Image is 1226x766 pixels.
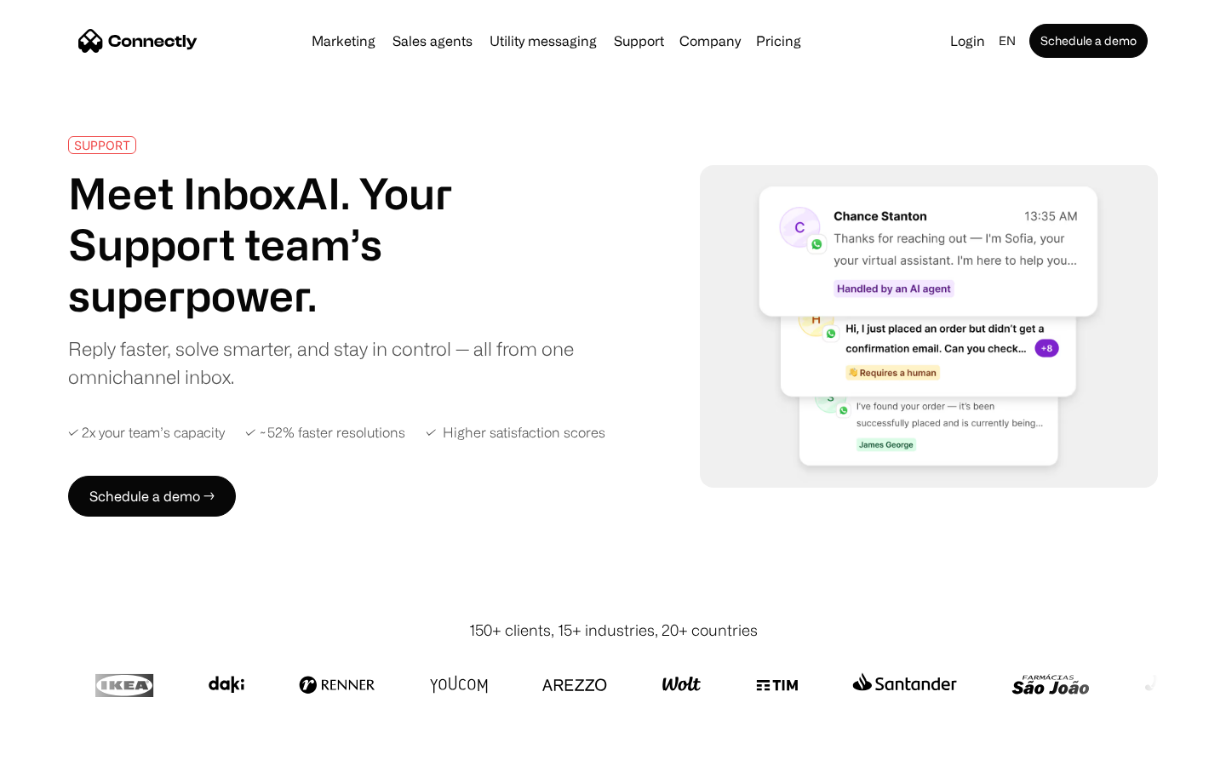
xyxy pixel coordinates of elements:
[68,425,225,441] div: ✓ 2x your team’s capacity
[607,34,671,48] a: Support
[68,476,236,517] a: Schedule a demo →
[245,425,405,441] div: ✓ ~52% faster resolutions
[679,29,741,53] div: Company
[34,736,102,760] ul: Language list
[68,334,586,391] div: Reply faster, solve smarter, and stay in control — all from one omnichannel inbox.
[483,34,604,48] a: Utility messaging
[749,34,808,48] a: Pricing
[305,34,382,48] a: Marketing
[469,619,758,642] div: 150+ clients, 15+ industries, 20+ countries
[17,735,102,760] aside: Language selected: English
[426,425,605,441] div: ✓ Higher satisfaction scores
[999,29,1016,53] div: en
[386,34,479,48] a: Sales agents
[943,29,992,53] a: Login
[74,139,130,151] div: SUPPORT
[68,168,586,321] h1: Meet InboxAI. Your Support team’s superpower.
[1029,24,1148,58] a: Schedule a demo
